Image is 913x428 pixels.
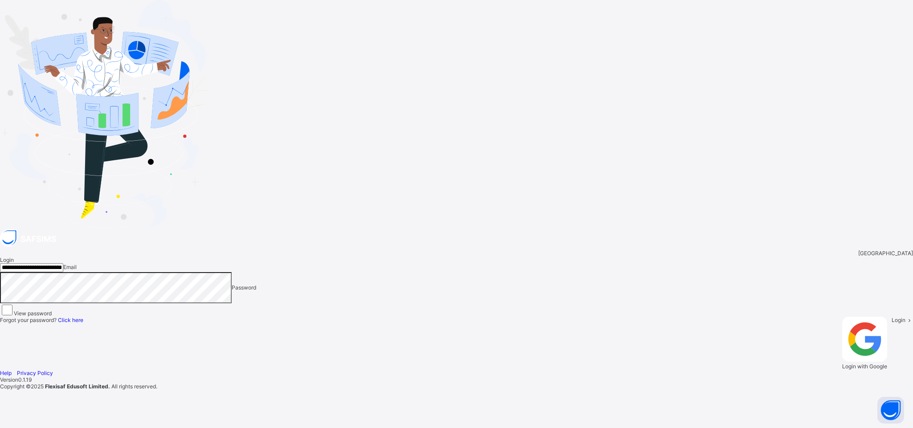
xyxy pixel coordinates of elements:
[877,397,904,424] button: Open asap
[17,370,53,376] a: Privacy Policy
[842,317,887,362] img: google.396cfc9801f0270233282035f929180a.svg
[842,363,887,370] span: Login with Google
[232,285,256,291] span: Password
[14,310,52,317] label: View password
[858,250,913,257] span: [GEOGRAPHIC_DATA]
[63,264,77,270] span: Email
[45,383,110,390] strong: Flexisaf Edusoft Limited.
[58,317,83,323] a: Click here
[892,317,905,323] span: Login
